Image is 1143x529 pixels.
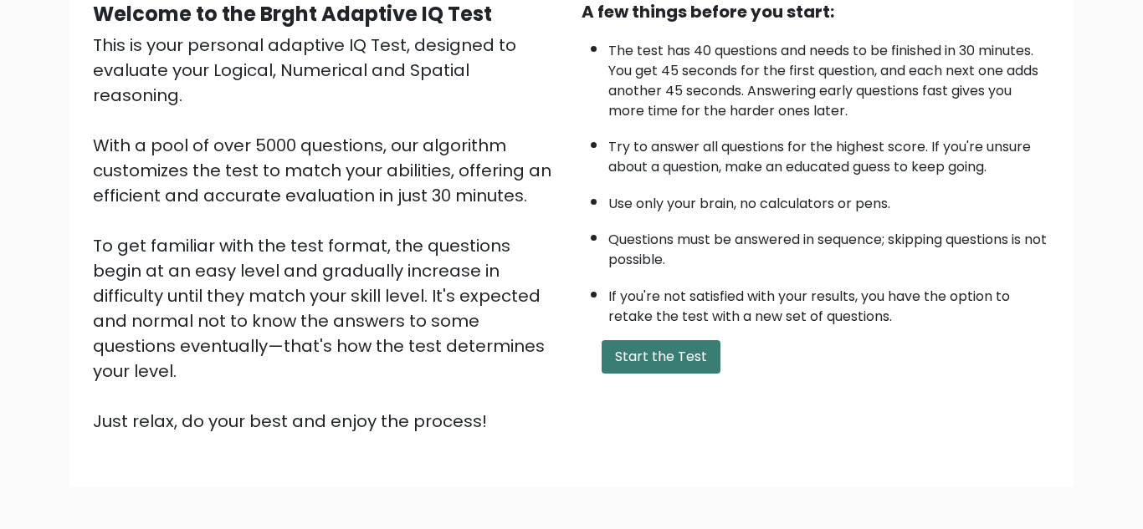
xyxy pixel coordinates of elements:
[608,33,1050,121] li: The test has 40 questions and needs to be finished in 30 minutes. You get 45 seconds for the firs...
[608,129,1050,177] li: Try to answer all questions for the highest score. If you're unsure about a question, make an edu...
[93,33,561,434] div: This is your personal adaptive IQ Test, designed to evaluate your Logical, Numerical and Spatial ...
[608,278,1050,327] li: If you're not satisfied with your results, you have the option to retake the test with a new set ...
[602,340,720,374] button: Start the Test
[608,221,1050,270] li: Questions must be answered in sequence; skipping questions is not possible.
[608,186,1050,214] li: Use only your brain, no calculators or pens.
